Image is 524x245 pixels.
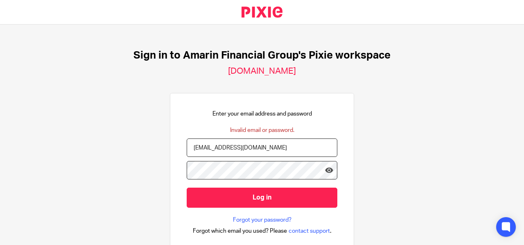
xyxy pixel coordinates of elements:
h1: Sign in to Amarin Financial Group's Pixie workspace [133,49,391,62]
div: Invalid email or password. [230,126,294,134]
p: Enter your email address and password [212,110,312,118]
h2: [DOMAIN_NAME] [228,66,296,77]
input: name@example.com [187,138,337,157]
div: . [193,226,332,236]
input: Log in [187,188,337,208]
span: contact support [289,227,330,235]
a: Forgot your password? [233,216,291,224]
span: Forgot which email you used? Please [193,227,287,235]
